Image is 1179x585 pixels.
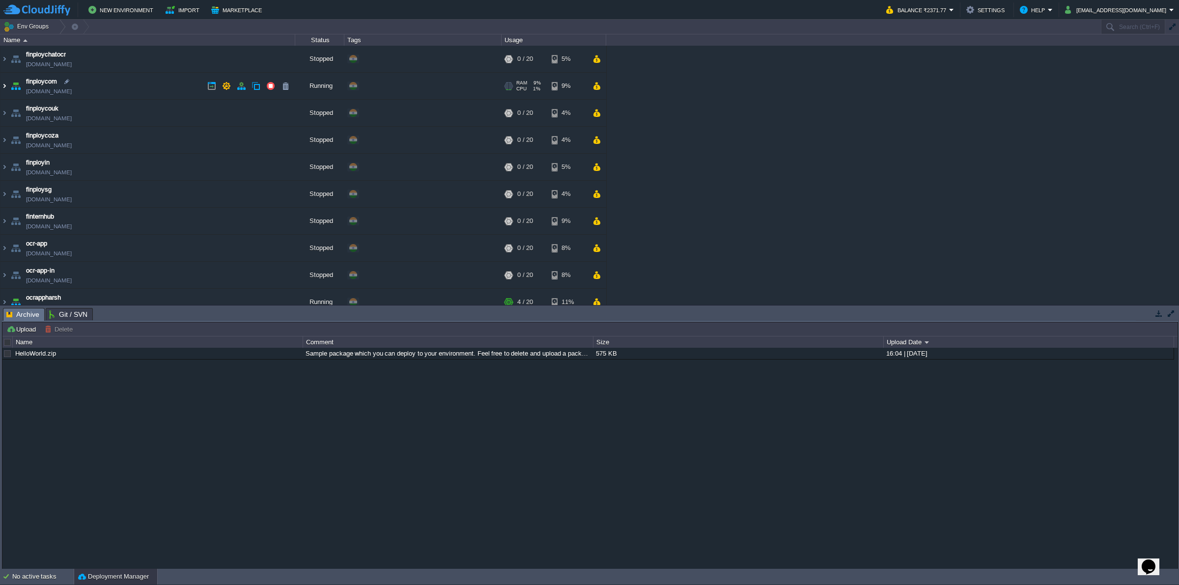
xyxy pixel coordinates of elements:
[1020,4,1048,16] button: Help
[345,34,501,46] div: Tags
[26,222,72,231] a: [DOMAIN_NAME]
[26,212,54,222] a: finternhub
[1065,4,1169,16] button: [EMAIL_ADDRESS][DOMAIN_NAME]
[517,127,533,153] div: 0 / 20
[517,100,533,126] div: 0 / 20
[6,325,39,334] button: Upload
[9,46,23,72] img: AMDAwAAAACH5BAEAAAAALAAAAAABAAEAAAICRAEAOw==
[9,289,23,315] img: AMDAwAAAACH5BAEAAAAALAAAAAABAAEAAAICRAEAOw==
[26,50,66,59] a: finploychatocr
[517,208,533,234] div: 0 / 20
[0,262,8,288] img: AMDAwAAAACH5BAEAAAAALAAAAAABAAEAAAICRAEAOw==
[0,154,8,180] img: AMDAwAAAACH5BAEAAAAALAAAAAABAAEAAAICRAEAOw==
[12,569,74,585] div: No active tasks
[26,158,50,167] a: finployin
[49,308,87,320] span: Git / SVN
[303,348,592,359] div: Sample package which you can deploy to your environment. Feel free to delete and upload a package...
[26,249,72,258] a: [DOMAIN_NAME]
[26,167,72,177] a: [DOMAIN_NAME]
[26,77,57,86] a: finploycom
[1,34,295,46] div: Name
[295,100,344,126] div: Stopped
[531,80,541,86] span: 9%
[502,34,606,46] div: Usage
[9,208,23,234] img: AMDAwAAAACH5BAEAAAAALAAAAAABAAEAAAICRAEAOw==
[552,127,584,153] div: 4%
[26,86,72,96] a: [DOMAIN_NAME]
[516,86,527,92] span: CPU
[517,235,533,261] div: 0 / 20
[26,185,52,195] a: finploysg
[3,4,70,16] img: CloudJiffy
[517,262,533,288] div: 0 / 20
[296,34,344,46] div: Status
[295,46,344,72] div: Stopped
[884,348,1173,359] div: 16:04 | [DATE]
[295,73,344,99] div: Running
[517,181,533,207] div: 0 / 20
[295,208,344,234] div: Stopped
[552,181,584,207] div: 4%
[552,46,584,72] div: 5%
[295,289,344,315] div: Running
[26,195,72,204] a: [DOMAIN_NAME]
[517,154,533,180] div: 0 / 20
[884,336,1174,348] div: Upload Date
[78,572,149,582] button: Deployment Manager
[166,4,202,16] button: Import
[26,266,55,276] span: ocr-app-in
[295,181,344,207] div: Stopped
[966,4,1008,16] button: Settings
[531,86,540,92] span: 1%
[15,350,56,357] a: HelloWorld.zip
[26,239,47,249] a: ocr-app
[9,127,23,153] img: AMDAwAAAACH5BAEAAAAALAAAAAABAAEAAAICRAEAOw==
[304,336,593,348] div: Comment
[26,276,72,285] a: [DOMAIN_NAME]
[9,235,23,261] img: AMDAwAAAACH5BAEAAAAALAAAAAABAAEAAAICRAEAOw==
[517,289,533,315] div: 4 / 20
[9,262,23,288] img: AMDAwAAAACH5BAEAAAAALAAAAAABAAEAAAICRAEAOw==
[0,208,8,234] img: AMDAwAAAACH5BAEAAAAALAAAAAABAAEAAAICRAEAOw==
[23,39,28,42] img: AMDAwAAAACH5BAEAAAAALAAAAAABAAEAAAICRAEAOw==
[3,20,52,33] button: Env Groups
[552,208,584,234] div: 9%
[594,336,883,348] div: Size
[26,113,72,123] a: [DOMAIN_NAME]
[26,303,72,312] a: [DOMAIN_NAME]
[552,73,584,99] div: 9%
[26,59,72,69] a: [DOMAIN_NAME]
[9,100,23,126] img: AMDAwAAAACH5BAEAAAAALAAAAAABAAEAAAICRAEAOw==
[552,235,584,261] div: 8%
[9,73,23,99] img: AMDAwAAAACH5BAEAAAAALAAAAAABAAEAAAICRAEAOw==
[552,262,584,288] div: 8%
[6,308,39,321] span: Archive
[0,181,8,207] img: AMDAwAAAACH5BAEAAAAALAAAAAABAAEAAAICRAEAOw==
[0,100,8,126] img: AMDAwAAAACH5BAEAAAAALAAAAAABAAEAAAICRAEAOw==
[552,100,584,126] div: 4%
[295,235,344,261] div: Stopped
[9,181,23,207] img: AMDAwAAAACH5BAEAAAAALAAAAAABAAEAAAICRAEAOw==
[1138,546,1169,575] iframe: chat widget
[9,154,23,180] img: AMDAwAAAACH5BAEAAAAALAAAAAABAAEAAAICRAEAOw==
[0,289,8,315] img: AMDAwAAAACH5BAEAAAAALAAAAAABAAEAAAICRAEAOw==
[0,73,8,99] img: AMDAwAAAACH5BAEAAAAALAAAAAABAAEAAAICRAEAOw==
[0,127,8,153] img: AMDAwAAAACH5BAEAAAAALAAAAAABAAEAAAICRAEAOw==
[211,4,265,16] button: Marketplace
[552,154,584,180] div: 5%
[593,348,883,359] div: 575 KB
[45,325,76,334] button: Delete
[552,289,584,315] div: 11%
[26,104,58,113] a: finploycouk
[26,131,58,140] a: finploycoza
[26,293,61,303] a: ocrappharsh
